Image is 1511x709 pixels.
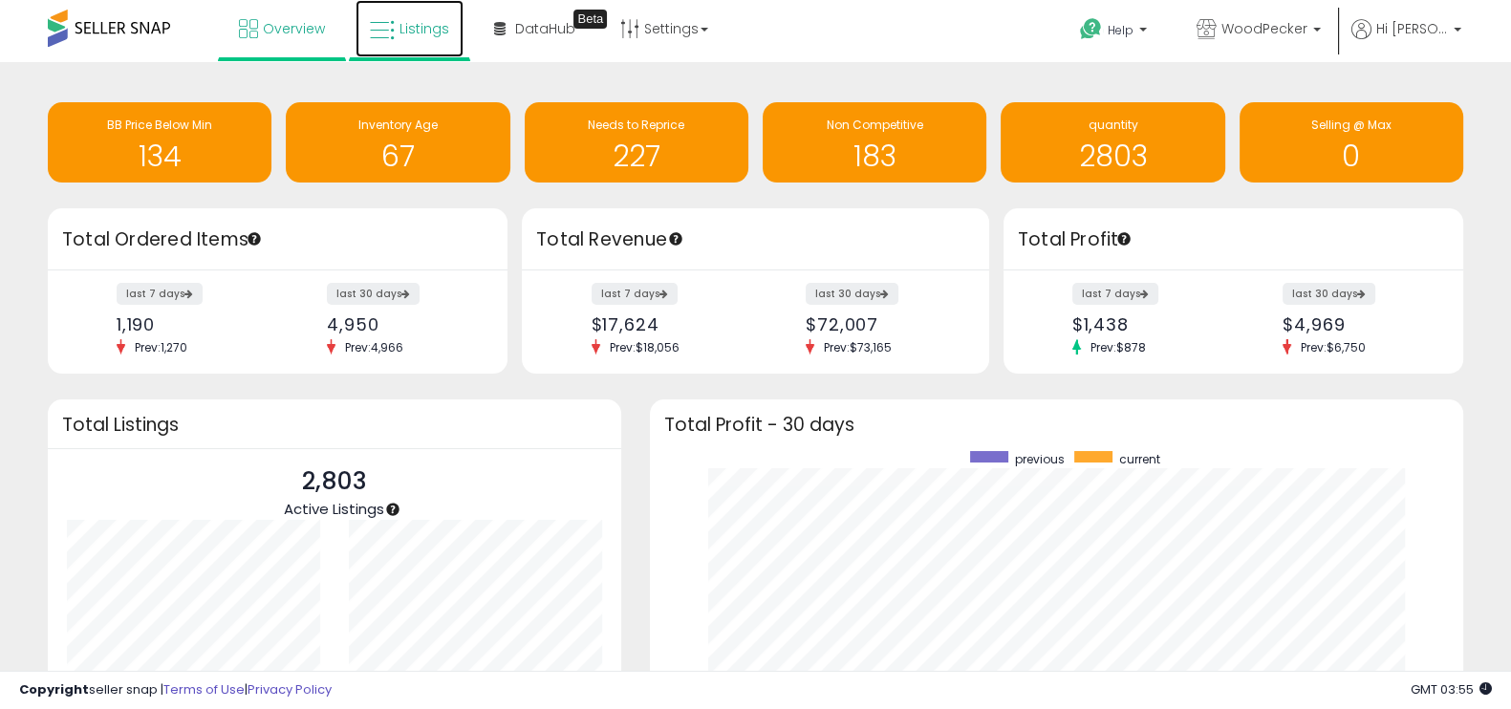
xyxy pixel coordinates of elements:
label: last 7 days [117,283,203,305]
h1: 183 [772,140,977,172]
label: last 30 days [327,283,420,305]
a: BB Price Below Min 134 [48,102,271,183]
div: $4,969 [1283,314,1430,334]
span: BB Price Below Min [107,117,212,133]
span: Listings [399,19,449,38]
label: last 30 days [1283,283,1375,305]
div: Tooltip anchor [1115,230,1133,247]
div: Tooltip anchor [384,501,401,518]
span: Active Listings [284,499,384,519]
h1: 0 [1249,140,1454,172]
span: current [1119,451,1160,467]
strong: Copyright [19,680,89,698]
div: Tooltip anchor [573,10,607,29]
a: Inventory Age 67 [286,102,509,183]
label: last 7 days [1072,283,1158,305]
h1: 134 [57,140,262,172]
label: last 30 days [806,283,898,305]
div: Tooltip anchor [667,230,684,247]
div: $1,438 [1072,314,1220,334]
span: Prev: $6,750 [1291,339,1375,355]
span: Inventory Age [358,117,438,133]
a: Needs to Reprice 227 [525,102,748,183]
a: quantity 2803 [1001,102,1224,183]
span: Prev: $73,165 [814,339,901,355]
h1: 227 [534,140,739,172]
span: Prev: $878 [1081,339,1155,355]
span: Hi [PERSON_NAME] [1376,19,1448,38]
p: 2,803 [284,463,384,500]
h3: Total Listings [62,418,607,432]
a: Terms of Use [163,680,245,698]
span: Prev: $18,056 [600,339,689,355]
h3: Total Profit [1018,226,1449,253]
h1: 2803 [1010,140,1215,172]
span: Prev: 4,966 [335,339,413,355]
span: Prev: 1,270 [125,339,197,355]
span: DataHub [515,19,575,38]
div: 4,950 [327,314,474,334]
a: Hi [PERSON_NAME] [1351,19,1461,62]
span: Help [1108,22,1133,38]
h3: Total Ordered Items [62,226,493,253]
div: $17,624 [592,314,742,334]
span: Non Competitive [827,117,923,133]
label: last 7 days [592,283,678,305]
i: Get Help [1079,17,1103,41]
div: seller snap | | [19,681,332,699]
a: Selling @ Max 0 [1240,102,1463,183]
span: Selling @ Max [1311,117,1392,133]
span: WoodPecker [1221,19,1307,38]
h1: 67 [295,140,500,172]
span: Needs to Reprice [588,117,684,133]
div: 1,190 [117,314,264,334]
div: $72,007 [806,314,956,334]
span: 2025-10-7 03:55 GMT [1411,680,1492,698]
span: Overview [263,19,325,38]
h3: Total Profit - 30 days [664,418,1449,432]
h3: Total Revenue [536,226,975,253]
span: quantity [1088,117,1137,133]
a: Privacy Policy [248,680,332,698]
span: previous [1015,451,1065,467]
div: Tooltip anchor [246,230,263,247]
a: Help [1065,3,1166,62]
a: Non Competitive 183 [763,102,986,183]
